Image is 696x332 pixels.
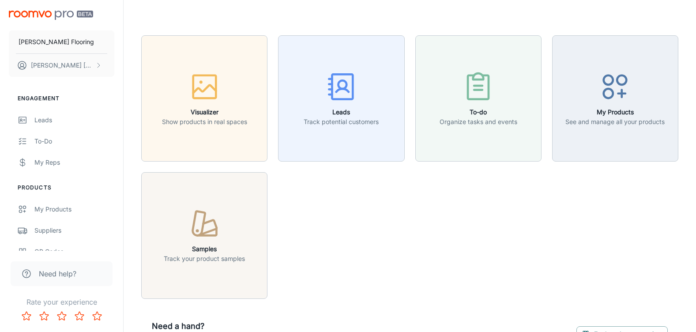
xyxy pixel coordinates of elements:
[162,107,247,117] h6: Visualizer
[9,54,114,77] button: [PERSON_NAME] [PERSON_NAME]
[278,94,404,102] a: LeadsTrack potential customers
[34,204,114,214] div: My Products
[34,226,114,235] div: Suppliers
[565,117,665,127] p: See and manage all your products
[304,117,379,127] p: Track potential customers
[35,307,53,325] button: Rate 2 star
[9,30,114,53] button: [PERSON_NAME] Flooring
[88,307,106,325] button: Rate 5 star
[415,35,542,162] button: To-doOrganize tasks and events
[164,244,245,254] h6: Samples
[34,136,114,146] div: To-do
[565,107,665,117] h6: My Products
[440,117,517,127] p: Organize tasks and events
[34,247,114,257] div: QR Codes
[164,254,245,264] p: Track your product samples
[552,94,678,102] a: My ProductsSee and manage all your products
[53,307,71,325] button: Rate 3 star
[304,107,379,117] h6: Leads
[415,94,542,102] a: To-doOrganize tasks and events
[34,115,114,125] div: Leads
[162,117,247,127] p: Show products in real spaces
[7,297,116,307] p: Rate your experience
[440,107,517,117] h6: To-do
[141,172,267,298] button: SamplesTrack your product samples
[39,268,76,279] span: Need help?
[31,60,93,70] p: [PERSON_NAME] [PERSON_NAME]
[278,35,404,162] button: LeadsTrack potential customers
[552,35,678,162] button: My ProductsSee and manage all your products
[18,307,35,325] button: Rate 1 star
[34,158,114,167] div: My Reps
[71,307,88,325] button: Rate 4 star
[19,37,94,47] p: [PERSON_NAME] Flooring
[141,230,267,239] a: SamplesTrack your product samples
[141,35,267,162] button: VisualizerShow products in real spaces
[9,11,93,20] img: Roomvo PRO Beta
